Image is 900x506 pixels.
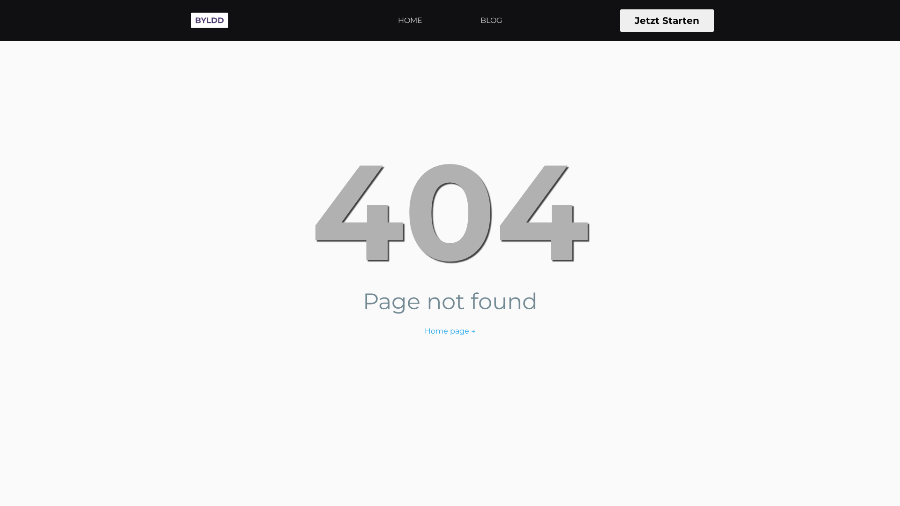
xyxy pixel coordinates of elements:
p: Page not found [36,287,864,316]
button: Jetzt Starten [620,9,714,32]
h1: 404 [36,144,864,279]
a: BLOG [475,9,508,32]
img: Byldd.de [186,7,233,33]
a: HOME [392,9,428,32]
a: Home page → [425,326,476,336]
